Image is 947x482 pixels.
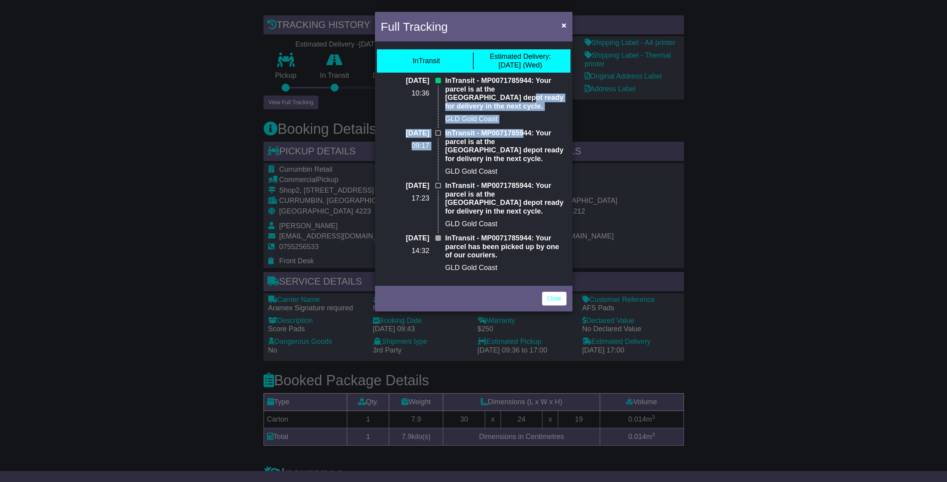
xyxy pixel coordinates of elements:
p: GLD Gold Coast [445,264,567,272]
p: GLD Gold Coast [445,167,567,176]
p: InTransit - MP0071785944: Your parcel is at the [GEOGRAPHIC_DATA] depot ready for delivery in the... [445,77,567,111]
p: InTransit - MP0071785944: Your parcel is at the [GEOGRAPHIC_DATA] depot ready for delivery in the... [445,129,567,163]
button: Close [557,17,570,33]
p: InTransit - MP0071785944: Your parcel is at the [GEOGRAPHIC_DATA] depot ready for delivery in the... [445,182,567,216]
p: [DATE] [381,234,429,243]
span: × [561,21,566,30]
div: [DATE] (Wed) [490,53,551,69]
p: [DATE] [381,182,429,190]
a: Close [542,292,567,306]
p: InTransit - MP0071785944: Your parcel has been picked up by one of our couriers. [445,234,567,260]
span: Estimated Delivery: [490,53,551,60]
p: 10:36 [381,89,429,98]
h4: Full Tracking [381,18,448,36]
p: 09:17 [381,142,429,150]
p: GLD Gold Coast [445,220,567,229]
p: [DATE] [381,129,429,138]
p: 14:32 [381,247,429,255]
div: InTransit [412,57,440,66]
p: GLD Gold Coast [445,115,567,124]
p: [DATE] [381,77,429,85]
p: 17:23 [381,194,429,203]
